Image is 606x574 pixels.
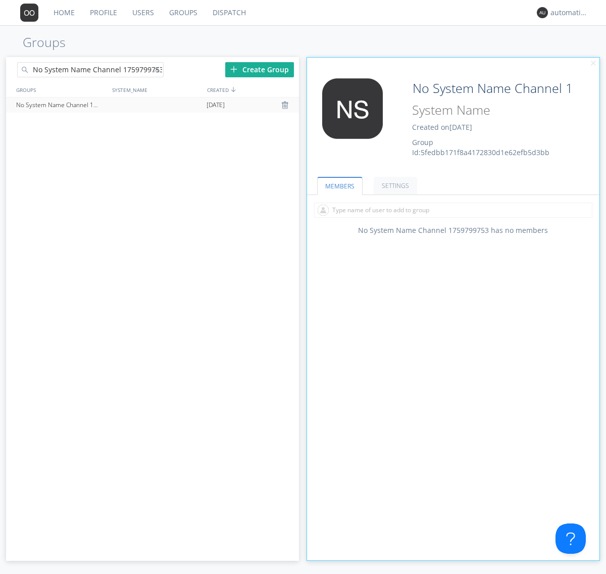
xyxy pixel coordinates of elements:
span: [DATE] [449,122,472,132]
a: MEMBERS [317,177,363,195]
input: Search groups [17,62,164,77]
div: GROUPS [14,82,107,97]
div: SYSTEM_NAME [110,82,205,97]
a: SETTINGS [374,177,417,195]
input: Group Name [409,78,572,99]
input: System Name [409,101,572,120]
div: automation+dispatcher0014 [550,8,588,18]
img: 373638.png [315,78,390,139]
iframe: Toggle Customer Support [555,523,586,554]
div: No System Name Channel 1759799753 has no members [307,225,600,235]
a: No System Name Channel 1759799753[DATE] [6,98,299,113]
input: Type name of user to add to group [314,203,592,218]
span: Group Id: 5fedbb171f8a4172830d1e62efb5d3bb [412,137,549,157]
div: Create Group [225,62,294,77]
img: 373638.png [20,4,38,22]
img: cancel.svg [590,60,597,67]
span: [DATE] [207,98,225,113]
span: Created on [412,122,472,132]
img: 373638.png [537,7,548,18]
div: CREATED [205,82,300,97]
div: No System Name Channel 1759799753 [14,98,108,113]
img: plus.svg [230,66,237,73]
